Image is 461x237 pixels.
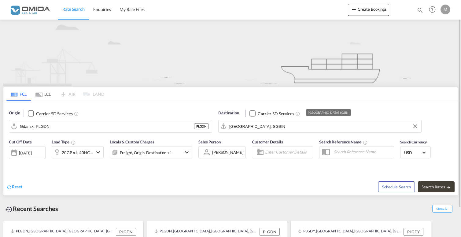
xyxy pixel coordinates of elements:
[9,139,32,144] span: Cut Off Date
[62,148,93,157] div: 20GP x1 40HC x1
[6,184,22,191] div: icon-refreshReset
[417,7,423,13] md-icon: icon-magnify
[6,87,104,101] md-pagination-wrapper: Use the left and right arrow keys to navigate between tabs
[427,4,441,15] div: Help
[9,120,212,132] md-input-container: Gdansk, PLGDN
[400,140,427,144] span: Search Currency
[249,110,294,117] md-checkbox: Checkbox No Ink
[110,139,154,144] span: Locals & Custom Charges
[350,6,358,13] md-icon: icon-plus 400-fg
[3,20,458,86] img: new-FCL.png
[427,4,437,15] span: Help
[12,184,22,189] span: Reset
[218,110,239,116] span: Destination
[418,181,455,192] button: Search Ratesicon-arrow-right
[432,205,452,213] span: Show All
[93,7,111,12] span: Enquiries
[71,140,76,145] md-icon: Select multiple loads to view rates
[154,228,258,236] div: PLGDN, Gdansk, Poland, Eastern Europe , Europe
[62,6,85,12] span: Rate Search
[20,122,194,131] input: Search by Port
[331,147,394,156] input: Search Reference Name
[9,3,50,17] img: 459c566038e111ed959c4fc4f0a4b274.png
[417,7,423,16] div: icon-magnify
[110,146,192,158] div: Freight Origin Destination Factory Stuffingicon-chevron-down
[36,111,72,117] div: Carrier SD Services
[348,4,389,16] button: icon-plus 400-fgCreate Bookings
[447,185,451,190] md-icon: icon-arrow-right
[198,139,221,144] span: Sales Person
[120,148,172,157] div: Freight Origin Destination Factory Stuffing
[411,122,420,131] button: Clear Input
[28,110,72,117] md-checkbox: Checkbox No Ink
[19,150,31,156] div: [DATE]
[52,139,76,144] span: Load Type
[120,7,145,12] span: My Rate Files
[404,148,427,157] md-select: Select Currency: $ USDUnited States Dollar
[219,120,421,132] md-input-container: Singapore, SGSIN
[441,5,450,14] div: M
[404,150,421,155] span: USD
[258,111,294,117] div: Carrier SD Services
[194,123,209,129] div: PLGDN
[422,184,451,189] span: Search Rates
[52,146,104,158] div: 20GP x1 40HC x1icon-chevron-down
[252,139,283,144] span: Customer Details
[378,181,415,192] button: Note: By default Schedule search will only considerorigin ports, destination ports and cut off da...
[212,148,244,157] md-select: Sales Person: MARCIN MĄDRY
[363,140,368,145] md-icon: Your search will be saved by the below given name
[6,206,13,213] md-icon: icon-backup-restore
[94,149,102,156] md-icon: icon-chevron-down
[9,110,20,116] span: Origin
[3,101,458,195] div: Origin Checkbox No InkUnchecked: Search for CY (Container Yard) services for all selected carrier...
[6,87,31,101] md-tab-item: FCL
[404,228,423,236] div: PLGDY
[265,148,311,157] input: Enter Customer Details
[11,228,114,236] div: PLGDN, Gdansk, Poland, Eastern Europe , Europe
[74,111,79,116] md-icon: Unchecked: Search for CY (Container Yard) services for all selected carriers.Checked : Search for...
[116,228,136,236] div: PLGDN
[298,228,402,236] div: PLGDY, Gdynia, Poland, Eastern Europe , Europe
[183,149,190,156] md-icon: icon-chevron-down
[31,87,55,101] md-tab-item: LCL
[308,109,349,116] div: [GEOGRAPHIC_DATA], SGSIN
[229,122,418,131] input: Search by Port
[295,111,300,116] md-icon: Unchecked: Search for CY (Container Yard) services for all selected carriers.Checked : Search for...
[9,146,46,159] div: [DATE]
[9,158,13,167] md-datepicker: Select
[319,139,368,144] span: Search Reference Name
[212,150,243,155] div: [PERSON_NAME]
[3,202,61,216] div: Recent Searches
[6,184,12,190] md-icon: icon-refresh
[260,228,280,236] div: PLGDN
